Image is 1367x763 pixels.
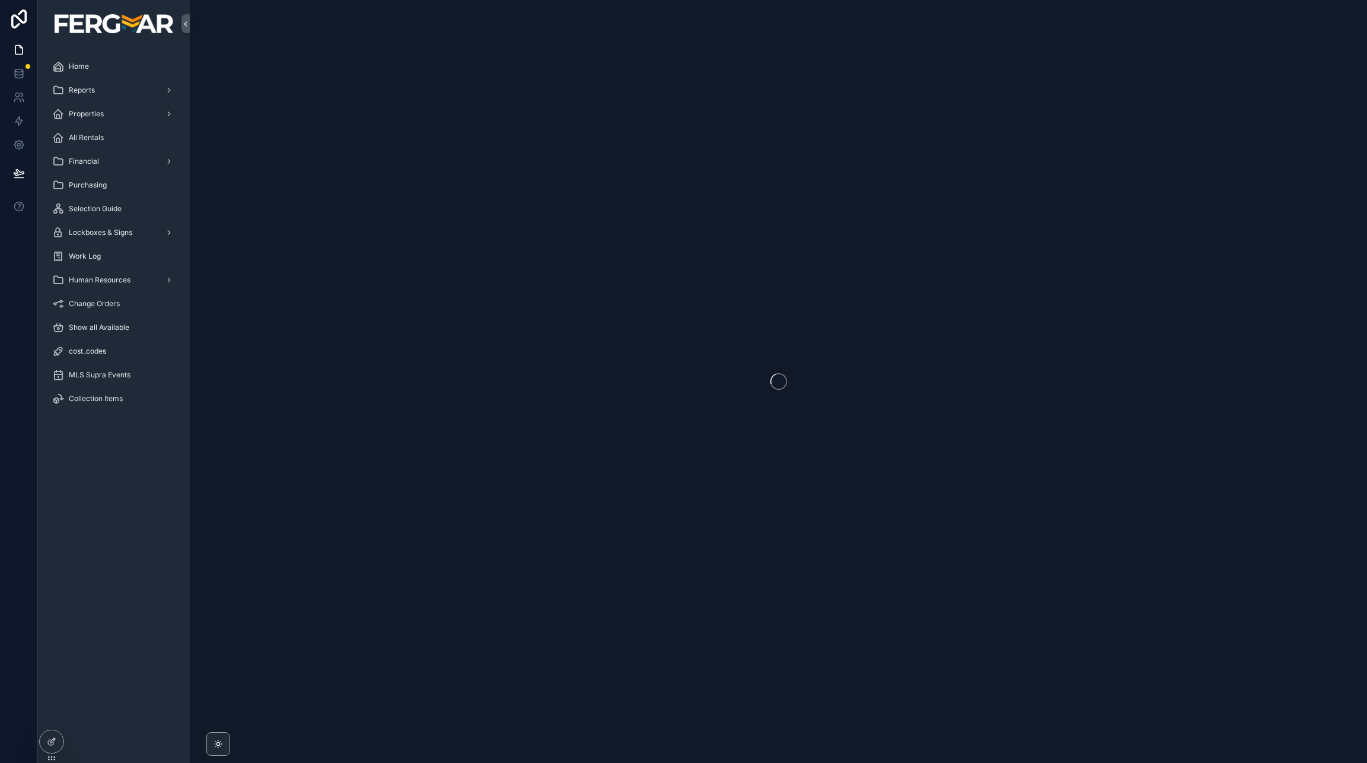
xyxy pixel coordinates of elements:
[45,341,183,362] a: cost_codes
[45,317,183,338] a: Show all Available
[69,228,132,237] span: Lockboxes & Signs
[69,204,122,214] span: Selection Guide
[69,180,107,190] span: Purchasing
[45,388,183,409] a: Collection Items
[69,394,123,403] span: Collection Items
[69,62,89,71] span: Home
[45,56,183,77] a: Home
[45,269,183,291] a: Human Resources
[45,103,183,125] a: Properties
[69,133,104,142] span: All Rentals
[45,80,183,101] a: Reports
[69,346,106,356] span: cost_codes
[69,157,99,166] span: Financial
[45,222,183,243] a: Lockboxes & Signs
[69,299,120,309] span: Change Orders
[45,364,183,386] a: MLS Supra Events
[45,151,183,172] a: Financial
[45,198,183,220] a: Selection Guide
[45,293,183,314] a: Change Orders
[69,85,95,95] span: Reports
[45,127,183,148] a: All Rentals
[69,370,130,380] span: MLS Supra Events
[38,47,190,425] div: scrollable content
[69,109,104,119] span: Properties
[69,252,101,261] span: Work Log
[45,174,183,196] a: Purchasing
[69,323,129,332] span: Show all Available
[69,275,130,285] span: Human Resources
[45,246,183,267] a: Work Log
[55,14,173,33] img: App logo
